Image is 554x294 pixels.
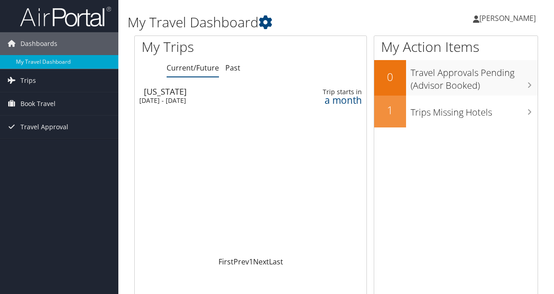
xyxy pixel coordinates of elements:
[311,88,362,96] div: Trip starts in
[374,60,538,95] a: 0Travel Approvals Pending (Advisor Booked)
[374,102,406,118] h2: 1
[374,96,538,127] a: 1Trips Missing Hotels
[473,5,545,32] a: [PERSON_NAME]
[479,13,536,23] span: [PERSON_NAME]
[20,92,56,115] span: Book Travel
[144,87,284,96] div: [US_STATE]
[139,96,279,105] div: [DATE] - [DATE]
[311,96,362,104] div: a month
[20,116,68,138] span: Travel Approval
[411,101,538,119] h3: Trips Missing Hotels
[127,13,406,32] h1: My Travel Dashboard
[374,69,406,85] h2: 0
[234,257,249,267] a: Prev
[20,69,36,92] span: Trips
[20,32,57,55] span: Dashboards
[374,37,538,56] h1: My Action Items
[249,257,253,267] a: 1
[225,63,240,73] a: Past
[253,257,269,267] a: Next
[20,6,111,27] img: airportal-logo.png
[142,37,263,56] h1: My Trips
[411,62,538,92] h3: Travel Approvals Pending (Advisor Booked)
[167,63,219,73] a: Current/Future
[219,257,234,267] a: First
[269,257,283,267] a: Last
